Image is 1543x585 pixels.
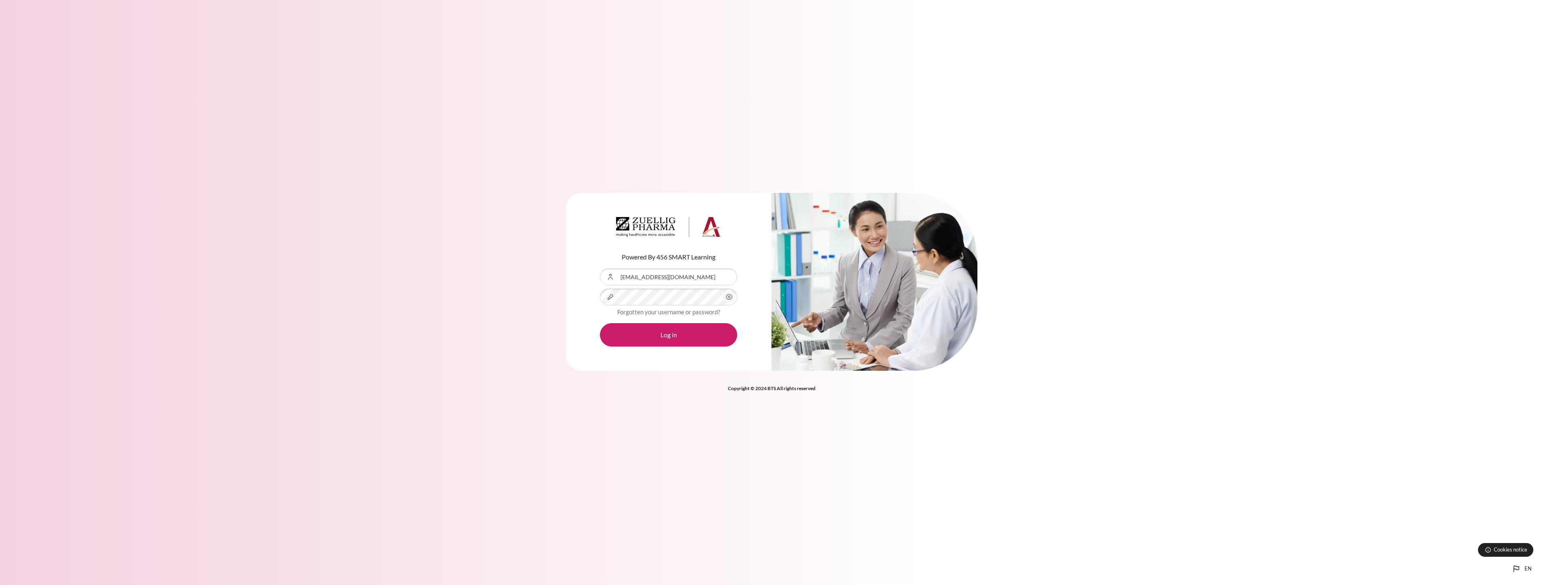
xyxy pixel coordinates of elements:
[616,217,721,240] a: Architeck
[600,268,737,285] input: Username or Email Address
[1524,565,1532,573] span: en
[600,323,737,347] button: Log in
[1494,546,1527,554] span: Cookies notice
[1508,561,1535,577] button: Languages
[600,252,737,262] p: Powered By 456 SMART Learning
[617,308,720,315] a: Forgotten your username or password?
[1478,543,1533,557] button: Cookies notice
[728,385,816,391] strong: Copyright © 2024 BTS All rights reserved
[616,217,721,237] img: Architeck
